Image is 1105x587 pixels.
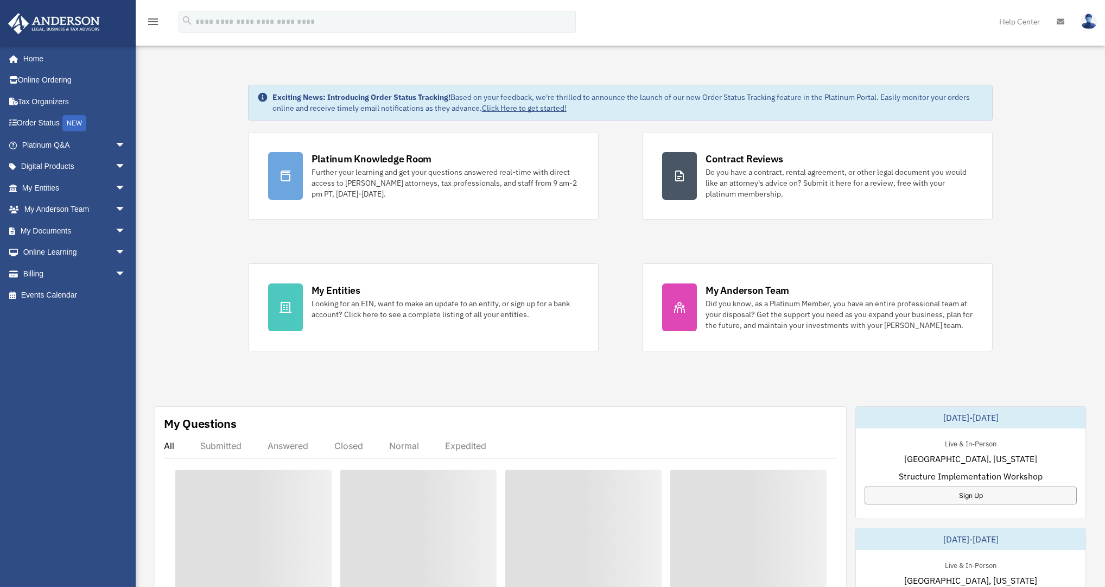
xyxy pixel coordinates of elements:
a: menu [147,19,160,28]
strong: Exciting News: Introducing Order Status Tracking! [272,92,450,102]
a: Order StatusNEW [8,112,142,135]
div: Normal [389,440,419,451]
div: All [164,440,174,451]
div: Platinum Knowledge Room [312,152,432,166]
div: Contract Reviews [706,152,783,166]
a: Platinum Q&Aarrow_drop_down [8,134,142,156]
a: Tax Organizers [8,91,142,112]
div: My Entities [312,283,360,297]
div: Closed [334,440,363,451]
a: Events Calendar [8,285,142,306]
a: Home [8,48,137,70]
span: arrow_drop_down [115,134,137,156]
a: Contract Reviews Do you have a contract, rental agreement, or other legal document you would like... [642,132,993,220]
a: Platinum Knowledge Room Further your learning and get your questions answered real-time with dire... [248,132,599,220]
a: My Entitiesarrow_drop_down [8,177,142,199]
span: arrow_drop_down [115,199,137,221]
a: Sign Up [865,487,1077,504]
div: Live & In-Person [936,559,1005,570]
div: Further your learning and get your questions answered real-time with direct access to [PERSON_NAM... [312,167,579,199]
a: My Entities Looking for an EIN, want to make an update to an entity, or sign up for a bank accoun... [248,263,599,351]
div: Do you have a contract, rental agreement, or other legal document you would like an attorney's ad... [706,167,973,199]
a: My Anderson Team Did you know, as a Platinum Member, you have an entire professional team at your... [642,263,993,351]
div: Submitted [200,440,242,451]
div: Based on your feedback, we're thrilled to announce the launch of our new Order Status Tracking fe... [272,92,984,113]
img: User Pic [1081,14,1097,29]
div: [DATE]-[DATE] [856,407,1085,428]
span: arrow_drop_down [115,242,137,264]
div: My Questions [164,415,237,432]
a: Digital Productsarrow_drop_down [8,156,142,178]
a: My Anderson Teamarrow_drop_down [8,199,142,220]
a: My Documentsarrow_drop_down [8,220,142,242]
a: Billingarrow_drop_down [8,263,142,285]
div: NEW [62,115,86,131]
div: Expedited [445,440,486,451]
a: Online Ordering [8,70,142,91]
i: menu [147,15,160,28]
span: Structure Implementation Workshop [899,470,1043,483]
span: [GEOGRAPHIC_DATA], [US_STATE] [904,574,1037,587]
div: Did you know, as a Platinum Member, you have an entire professional team at your disposal? Get th... [706,298,973,331]
div: [DATE]-[DATE] [856,528,1085,550]
a: Online Learningarrow_drop_down [8,242,142,263]
div: My Anderson Team [706,283,789,297]
span: arrow_drop_down [115,156,137,178]
i: search [181,15,193,27]
div: Looking for an EIN, want to make an update to an entity, or sign up for a bank account? Click her... [312,298,579,320]
span: arrow_drop_down [115,263,137,285]
img: Anderson Advisors Platinum Portal [5,13,103,34]
div: Answered [268,440,308,451]
a: Click Here to get started! [482,103,567,113]
div: Live & In-Person [936,437,1005,449]
span: arrow_drop_down [115,177,137,199]
span: [GEOGRAPHIC_DATA], [US_STATE] [904,452,1037,465]
span: arrow_drop_down [115,220,137,242]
